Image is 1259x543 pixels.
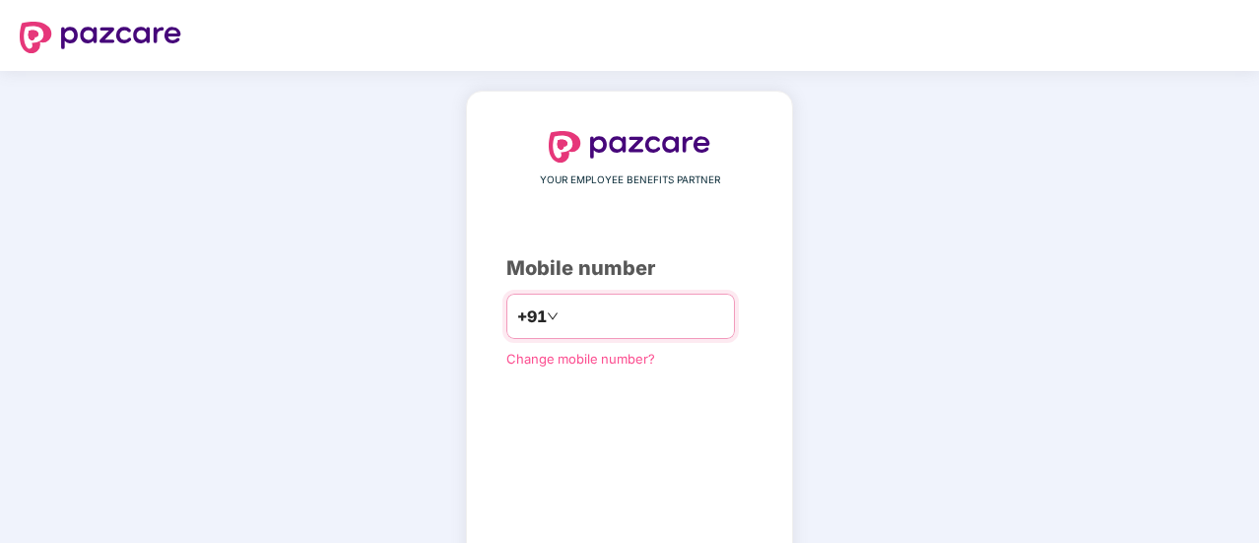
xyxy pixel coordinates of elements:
div: Mobile number [506,253,753,284]
span: YOUR EMPLOYEE BENEFITS PARTNER [540,172,720,188]
img: logo [549,131,710,163]
span: down [547,310,559,322]
img: logo [20,22,181,53]
span: +91 [517,305,547,329]
a: Change mobile number? [506,351,655,367]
